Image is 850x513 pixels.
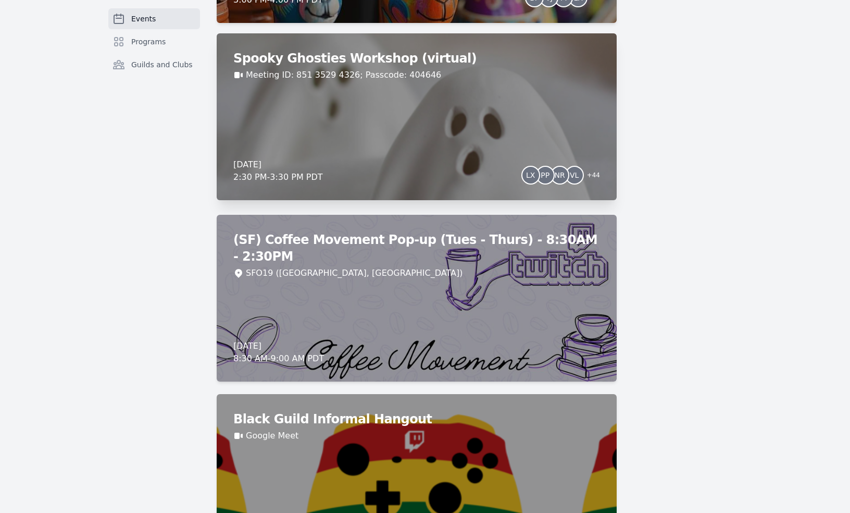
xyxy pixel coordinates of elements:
[555,172,565,179] span: NR
[541,172,549,179] span: PP
[108,8,200,92] nav: Sidebar
[108,8,200,29] a: Events
[570,172,579,179] span: VL
[581,169,600,184] span: + 44
[217,215,617,382] a: (SF) Coffee Movement Pop-up (Tues - Thurs) - 8:30AM - 2:30PMSFO19 ([GEOGRAPHIC_DATA], [GEOGRAPHIC...
[108,31,200,52] a: Programs
[108,54,200,75] a: Guilds and Clubs
[233,411,600,427] h2: Black Guild Informal Hangout
[131,36,166,47] span: Programs
[246,430,298,442] a: Google Meet
[131,14,156,24] span: Events
[131,59,193,70] span: Guilds and Clubs
[233,50,600,67] h2: Spooky Ghosties Workshop (virtual)
[233,231,600,265] h2: (SF) Coffee Movement Pop-up (Tues - Thurs) - 8:30AM - 2:30PM
[233,340,324,365] div: [DATE] 8:30 AM - 9:00 AM PDT
[246,267,463,279] div: SFO19 ([GEOGRAPHIC_DATA], [GEOGRAPHIC_DATA])
[233,158,323,184] div: [DATE] 2:30 PM - 3:30 PM PDT
[217,33,617,200] a: Spooky Ghosties Workshop (virtual)Meeting ID: 851 3529 4326; Passcode: 404646[DATE]2:30 PM-3:30 P...
[526,172,535,179] span: LX
[246,69,441,81] a: Meeting ID: 851 3529 4326; Passcode: 404646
